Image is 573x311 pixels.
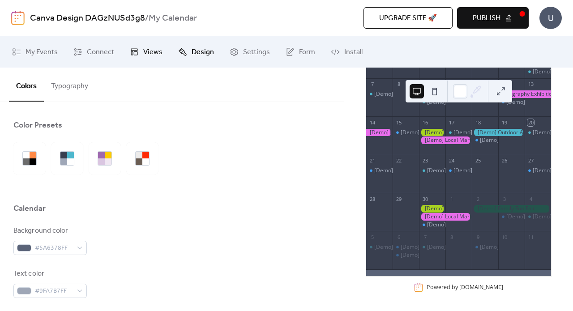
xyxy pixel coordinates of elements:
[453,129,530,136] div: [Demo] Culinary Cooking Class
[501,158,508,164] div: 26
[419,243,445,251] div: [Demo] Seniors' Social Tea
[427,243,494,251] div: [Demo] Seniors' Social Tea
[369,158,376,164] div: 21
[30,10,145,27] a: Canva Design DAGzNUSd3g8
[422,234,428,240] div: 7
[427,221,495,229] div: [Demo] Morning Yoga Bliss
[472,243,498,251] div: [Demo] Morning Yoga Bliss
[527,158,534,164] div: 27
[192,47,214,58] span: Design
[419,136,472,144] div: [Demo] Local Market
[401,129,469,136] div: [Demo] Morning Yoga Bliss
[171,40,221,64] a: Design
[26,47,58,58] span: My Events
[473,13,500,24] span: Publish
[525,167,551,175] div: [Demo] Morning Yoga Bliss
[395,119,402,126] div: 15
[13,120,62,131] div: Color Presets
[366,243,393,251] div: [Demo] Book Club Gathering
[427,284,503,291] div: Powered by
[527,234,534,240] div: 11
[395,81,402,88] div: 8
[527,81,534,88] div: 13
[366,167,393,175] div: [Demo] Morning Yoga Bliss
[279,40,322,64] a: Form
[363,7,453,29] button: Upgrade site 🚀
[374,90,446,98] div: [Demo] Book Club Gathering
[475,234,481,240] div: 9
[5,40,64,64] a: My Events
[393,251,419,259] div: [Demo] Morning Yoga Bliss
[480,243,548,251] div: [Demo] Morning Yoga Bliss
[44,68,95,101] button: Typography
[35,243,73,254] span: #5A6378FF
[67,40,121,64] a: Connect
[475,158,481,164] div: 25
[475,119,481,126] div: 18
[87,47,114,58] span: Connect
[475,196,481,202] div: 2
[401,243,465,251] div: [Demo] Fitness Bootcamp
[539,7,562,29] div: U
[11,11,25,25] img: logo
[448,196,455,202] div: 1
[445,129,472,136] div: [Demo] Culinary Cooking Class
[13,203,46,214] div: Calendar
[448,158,455,164] div: 24
[422,196,428,202] div: 30
[480,136,548,144] div: [Demo] Morning Yoga Bliss
[369,234,376,240] div: 5
[395,196,402,202] div: 29
[501,119,508,126] div: 19
[379,13,437,24] span: Upgrade site 🚀
[143,47,162,58] span: Views
[419,167,445,175] div: [Demo] Seniors' Social Tea
[527,196,534,202] div: 4
[419,205,445,213] div: [Demo] Gardening Workshop
[419,129,445,136] div: [Demo] Gardening Workshop
[13,226,85,236] div: Background color
[419,221,445,229] div: [Demo] Morning Yoga Bliss
[448,234,455,240] div: 8
[324,40,369,64] a: Install
[501,234,508,240] div: 10
[299,47,315,58] span: Form
[395,158,402,164] div: 22
[145,10,149,27] b: /
[472,205,551,213] div: [Demo] Family Fun Fair
[457,7,529,29] button: Publish
[525,68,551,76] div: [Demo] Open Mic Night
[527,119,534,126] div: 20
[369,81,376,88] div: 7
[393,243,419,251] div: [Demo] Fitness Bootcamp
[401,251,469,259] div: [Demo] Morning Yoga Bliss
[525,213,551,221] div: [Demo] Open Mic Night
[243,47,270,58] span: Settings
[123,40,169,64] a: Views
[344,47,363,58] span: Install
[369,119,376,126] div: 14
[9,68,44,102] button: Colors
[419,213,472,221] div: [Demo] Local Market
[445,167,472,175] div: [Demo] Morning Yoga Bliss
[498,213,525,221] div: [Demo] Morning Yoga Bliss
[13,268,85,279] div: Text color
[427,167,494,175] div: [Demo] Seniors' Social Tea
[422,119,428,126] div: 16
[366,90,393,98] div: [Demo] Book Club Gathering
[395,234,402,240] div: 6
[369,196,376,202] div: 28
[525,129,551,136] div: [Demo] Open Mic Night
[498,98,525,106] div: [Demo] Morning Yoga Bliss
[393,129,419,136] div: [Demo] Morning Yoga Bliss
[501,196,508,202] div: 3
[223,40,277,64] a: Settings
[453,167,522,175] div: [Demo] Morning Yoga Bliss
[366,129,393,136] div: [Demo] Photography Exhibition
[472,136,498,144] div: [Demo] Morning Yoga Bliss
[459,284,503,291] a: [DOMAIN_NAME]
[149,10,197,27] b: My Calendar
[374,167,442,175] div: [Demo] Morning Yoga Bliss
[448,119,455,126] div: 17
[374,243,446,251] div: [Demo] Book Club Gathering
